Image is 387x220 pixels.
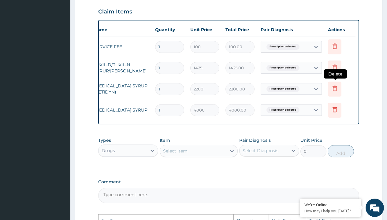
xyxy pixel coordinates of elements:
[324,69,347,79] span: Delete
[239,137,271,143] label: Pair Diagnosis
[3,151,117,173] textarea: Type your message and hit 'Enter'
[32,34,103,42] div: Chat with us now
[100,3,115,18] div: Minimize live chat window
[266,107,300,113] span: Prescription collected
[98,179,359,185] label: Comment
[11,31,25,46] img: d_794563401_company_1708531726252_794563401
[35,69,84,131] span: We're online!
[91,80,152,98] td: [MEDICAL_DATA] SYRUP (CETIDYN)
[328,145,354,157] button: Add
[163,148,188,154] div: Select Item
[304,202,356,207] div: We're Online!
[258,24,325,36] th: Pair Diagnosis
[266,86,300,92] span: Prescription collected
[102,148,115,154] div: Drugs
[98,9,132,15] h3: Claim Items
[152,24,187,36] th: Quantity
[266,65,300,71] span: Prescription collected
[91,59,152,77] td: TUXIL-D/TUXIL-N SYRUP/[PERSON_NAME]
[91,24,152,36] th: Name
[91,41,152,53] td: SERVICE FEE
[300,137,322,143] label: Unit Price
[243,148,278,154] div: Select Diagnosis
[160,137,170,143] label: Item
[222,24,258,36] th: Total Price
[304,208,356,214] p: How may I help you today?
[91,104,152,116] td: [MEDICAL_DATA] SYRUP
[325,24,355,36] th: Actions
[266,44,300,50] span: Prescription collected
[98,138,111,143] label: Types
[187,24,222,36] th: Unit Price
